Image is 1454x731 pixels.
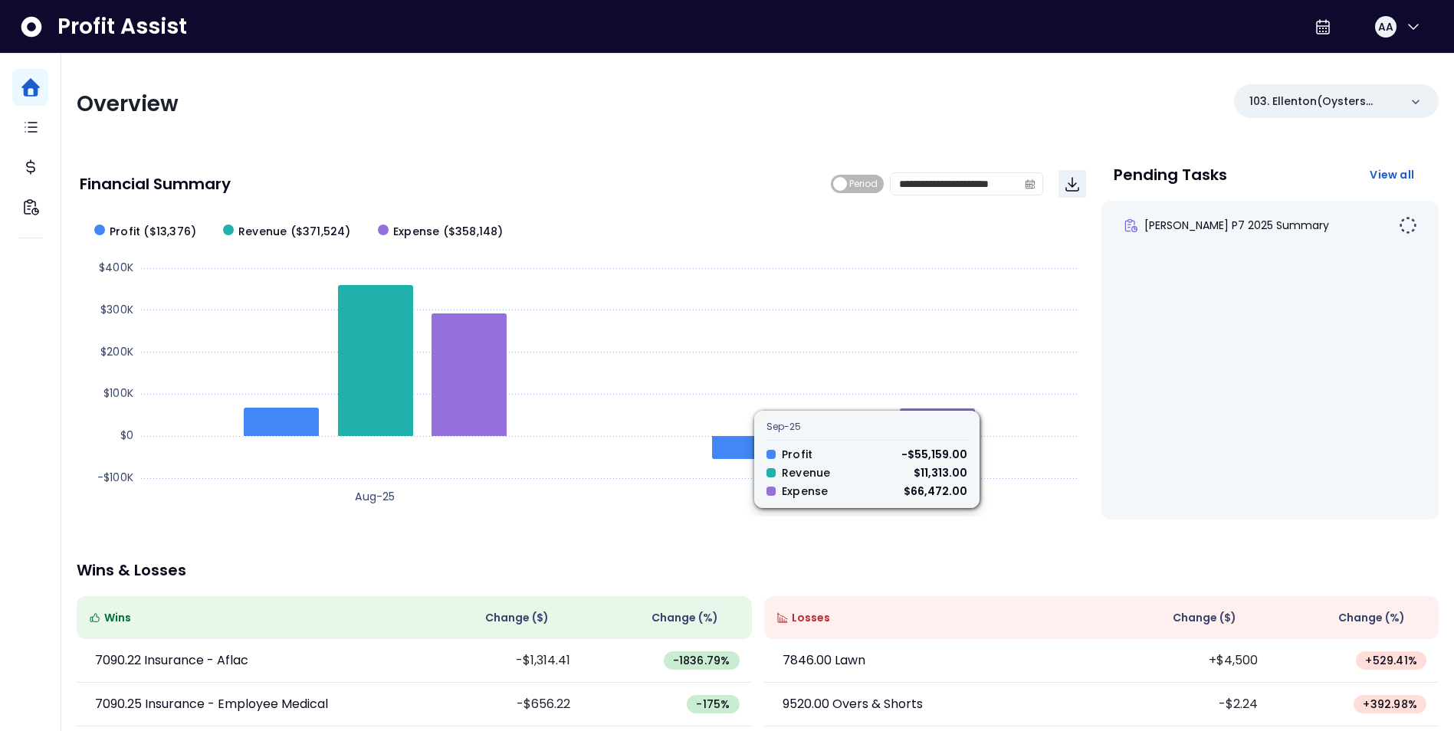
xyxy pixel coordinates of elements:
span: Losses [792,610,830,626]
p: Financial Summary [80,176,231,192]
td: -$656.22 [414,683,583,726]
text: $400K [99,260,133,275]
span: Change ( $ ) [1173,610,1236,626]
td: -$2.24 [1101,683,1270,726]
p: 7090.25 Insurance - Employee Medical [95,695,328,713]
td: -$1,314.41 [414,639,583,683]
p: Pending Tasks [1114,167,1227,182]
p: 7846.00 Lawn [783,651,865,670]
text: Aug-25 [355,489,395,504]
img: Not yet Started [1399,216,1417,234]
span: AA [1378,19,1393,34]
text: $200K [100,344,133,359]
span: View all [1370,167,1414,182]
span: + 392.98 % [1363,697,1417,712]
p: 7090.22 Insurance - Aflac [95,651,248,670]
button: View all [1357,161,1426,188]
span: Wins [104,610,131,626]
span: -1836.79 % [673,653,730,668]
p: Wins & Losses [77,562,1439,578]
button: Download [1058,170,1086,198]
span: -175 % [696,697,730,712]
svg: calendar [1025,179,1036,189]
p: 9520.00 Overs & Shorts [783,695,923,713]
span: Overview [77,89,179,119]
span: Expense ($358,148) [393,224,504,240]
span: Profit ($13,376) [110,224,196,240]
span: Period [849,175,878,193]
span: Profit Assist [57,13,187,41]
span: + 529.41 % [1365,653,1417,668]
td: +$4,500 [1101,639,1270,683]
text: -$100K [97,470,133,485]
text: $300K [100,302,133,317]
text: $100K [103,385,133,401]
span: Change (%) [1338,610,1405,626]
span: Revenue ($371,524) [238,224,351,240]
p: 103. Ellenton(Oysters Rock) [1249,93,1399,110]
text: Sep-25 [824,489,863,504]
span: Change (%) [652,610,718,626]
span: [PERSON_NAME] P7 2025 Summary [1144,218,1329,233]
span: Change ( $ ) [485,610,549,626]
text: $0 [120,428,133,443]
